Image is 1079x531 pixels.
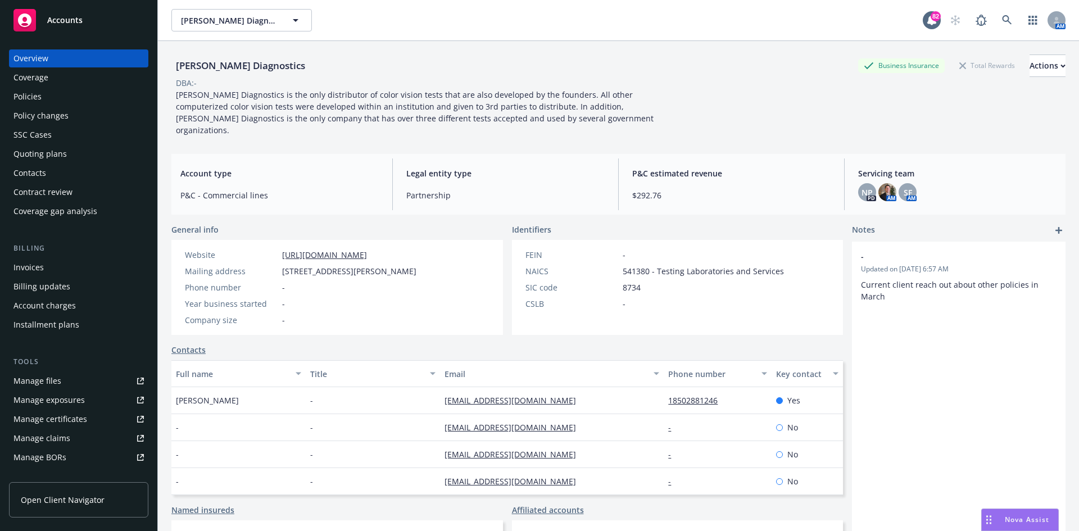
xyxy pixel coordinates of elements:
span: - [310,394,313,406]
span: - [861,251,1027,262]
a: Account charges [9,297,148,315]
a: [URL][DOMAIN_NAME] [282,249,367,260]
div: Policy changes [13,107,69,125]
span: - [310,475,313,487]
div: Manage files [13,372,61,390]
span: Legal entity type [406,167,605,179]
span: Partnership [406,189,605,201]
a: Invoices [9,258,148,276]
div: Year business started [185,298,278,310]
a: [EMAIL_ADDRESS][DOMAIN_NAME] [445,449,585,460]
a: Start snowing [944,9,967,31]
span: General info [171,224,219,235]
span: - [623,298,625,310]
div: Company size [185,314,278,326]
a: Named insureds [171,504,234,516]
div: Mailing address [185,265,278,277]
div: Contacts [13,164,46,182]
span: Accounts [47,16,83,25]
span: - [310,421,313,433]
span: - [282,282,285,293]
span: 541380 - Testing Laboratories and Services [623,265,784,277]
button: Nova Assist [981,509,1059,531]
a: Coverage [9,69,148,87]
span: P&C estimated revenue [632,167,831,179]
div: Summary of insurance [13,468,99,485]
div: Phone number [185,282,278,293]
span: SF [904,187,912,198]
div: Coverage [13,69,48,87]
a: Policies [9,88,148,106]
a: - [668,422,680,433]
a: Summary of insurance [9,468,148,485]
a: Coverage gap analysis [9,202,148,220]
div: Manage certificates [13,410,87,428]
a: Policy changes [9,107,148,125]
a: 18502881246 [668,395,727,406]
a: - [668,449,680,460]
span: No [787,475,798,487]
span: Updated on [DATE] 6:57 AM [861,264,1057,274]
span: Servicing team [858,167,1057,179]
div: Billing updates [13,278,70,296]
span: No [787,421,798,433]
div: Website [185,249,278,261]
span: - [176,421,179,433]
a: Manage exposures [9,391,148,409]
button: Email [440,360,664,387]
div: Manage exposures [13,391,85,409]
span: [PERSON_NAME] Diagnostics [181,15,278,26]
span: - [310,448,313,460]
div: [PERSON_NAME] Diagnostics [171,58,310,73]
a: Report a Bug [970,9,992,31]
div: Account charges [13,297,76,315]
div: Key contact [776,368,826,380]
a: Billing updates [9,278,148,296]
span: [PERSON_NAME] [176,394,239,406]
span: Open Client Navigator [21,494,105,506]
img: photo [878,183,896,201]
span: [PERSON_NAME] Diagnostics is the only distributor of color vision tests that are also developed b... [176,89,656,135]
a: Manage BORs [9,448,148,466]
span: - [176,448,179,460]
div: Full name [176,368,289,380]
a: Accounts [9,4,148,36]
div: FEIN [525,249,618,261]
a: [EMAIL_ADDRESS][DOMAIN_NAME] [445,422,585,433]
div: 82 [931,11,941,21]
span: Notes [852,224,875,237]
div: Total Rewards [954,58,1021,72]
a: Installment plans [9,316,148,334]
div: Invoices [13,258,44,276]
button: [PERSON_NAME] Diagnostics [171,9,312,31]
span: - [623,249,625,261]
div: Business Insurance [858,58,945,72]
a: Contacts [171,344,206,356]
div: Tools [9,356,148,367]
span: Yes [787,394,800,406]
a: add [1052,224,1066,237]
span: Identifiers [512,224,551,235]
div: Phone number [668,368,754,380]
div: Title [310,368,423,380]
div: Actions [1030,55,1066,76]
div: Manage BORs [13,448,66,466]
div: SSC Cases [13,126,52,144]
span: $292.76 [632,189,831,201]
span: - [282,298,285,310]
div: Quoting plans [13,145,67,163]
div: NAICS [525,265,618,277]
a: Contacts [9,164,148,182]
a: Manage certificates [9,410,148,428]
div: Billing [9,243,148,254]
a: Manage files [9,372,148,390]
a: Affiliated accounts [512,504,584,516]
span: P&C - Commercial lines [180,189,379,201]
button: Title [306,360,440,387]
div: Email [445,368,647,380]
a: - [668,476,680,487]
span: - [282,314,285,326]
div: Manage claims [13,429,70,447]
div: Drag to move [982,509,996,530]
